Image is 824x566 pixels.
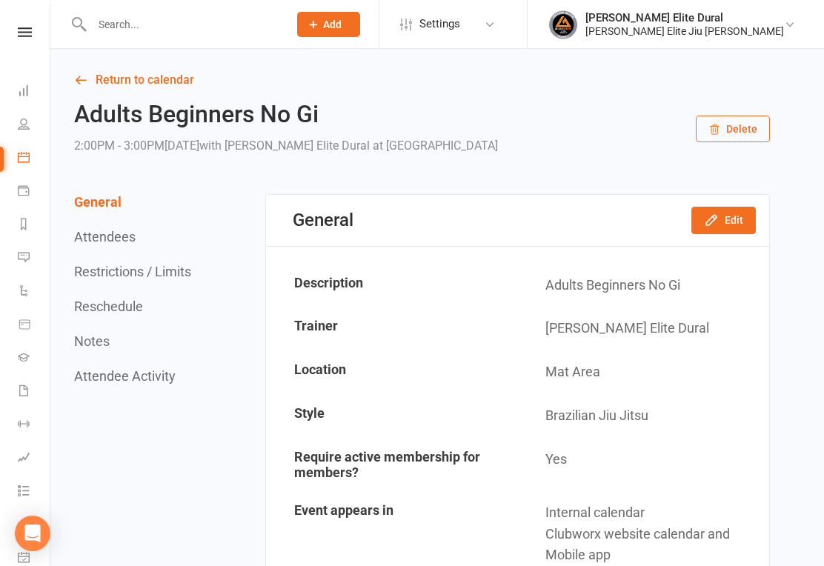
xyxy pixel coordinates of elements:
button: Add [297,12,360,37]
div: 2:00PM - 3:00PM[DATE] [74,136,498,156]
a: What's New [18,509,51,542]
a: Dashboard [18,76,51,109]
span: at [GEOGRAPHIC_DATA] [373,139,498,153]
span: Settings [419,7,460,41]
td: [PERSON_NAME] Elite Dural [519,307,768,350]
a: Assessments [18,442,51,476]
div: General [293,210,353,230]
td: Style [268,395,517,437]
button: Attendee Activity [74,368,176,384]
button: Restrictions / Limits [74,264,191,279]
button: Delete [696,116,770,142]
button: Edit [691,207,756,233]
td: Location [268,351,517,393]
a: People [18,109,51,142]
a: Return to calendar [74,70,770,90]
a: Calendar [18,142,51,176]
button: Reschedule [74,299,143,314]
a: Payments [18,176,51,209]
td: Brazilian Jiu Jitsu [519,395,768,437]
div: Open Intercom Messenger [15,516,50,551]
span: Add [323,19,342,30]
button: Notes [74,333,110,349]
td: Description [268,264,517,307]
td: Yes [519,439,768,490]
div: Internal calendar [545,502,758,524]
button: Attendees [74,229,136,244]
a: Product Sales [18,309,51,342]
a: Reports [18,209,51,242]
input: Search... [87,14,278,35]
div: [PERSON_NAME] Elite Jiu [PERSON_NAME] [585,24,784,38]
div: [PERSON_NAME] Elite Dural [585,11,784,24]
td: Mat Area [519,351,768,393]
td: Adults Beginners No Gi [519,264,768,307]
h2: Adults Beginners No Gi [74,101,498,127]
span: with [PERSON_NAME] Elite Dural [199,139,370,153]
td: Require active membership for members? [268,439,517,490]
button: General [74,194,122,210]
img: thumb_image1702864552.png [548,10,578,39]
td: Trainer [268,307,517,350]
